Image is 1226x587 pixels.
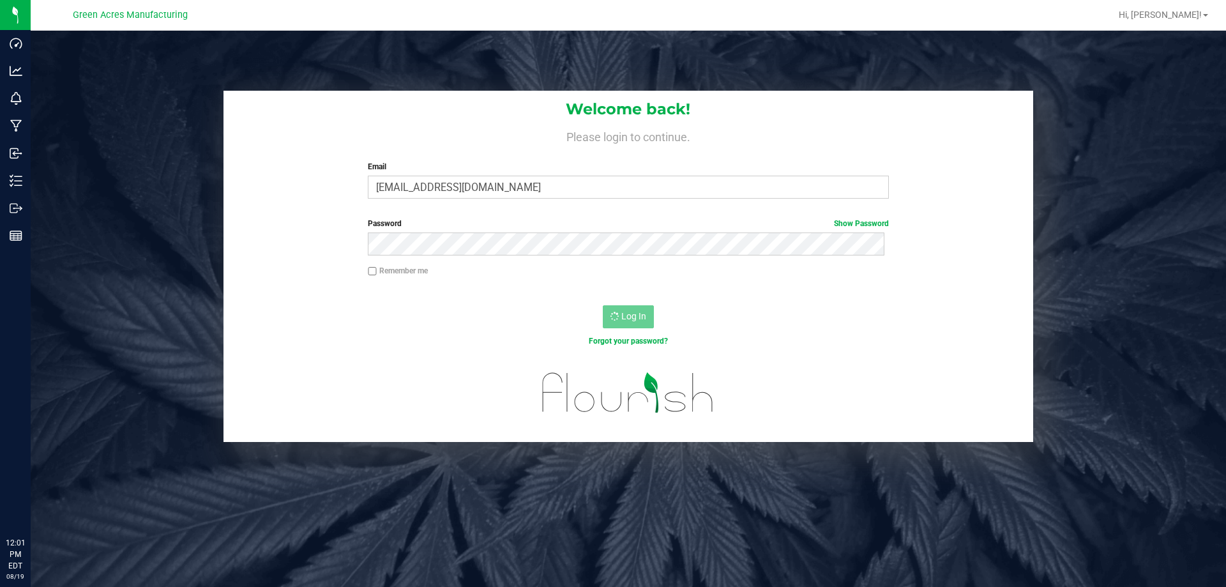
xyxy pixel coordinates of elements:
[6,537,25,572] p: 12:01 PM EDT
[589,337,668,346] a: Forgot your password?
[1119,10,1202,20] span: Hi, [PERSON_NAME]!
[223,128,1033,143] h4: Please login to continue.
[223,101,1033,118] h1: Welcome back!
[368,265,428,277] label: Remember me
[10,92,22,105] inline-svg: Monitoring
[10,37,22,50] inline-svg: Dashboard
[10,119,22,132] inline-svg: Manufacturing
[10,229,22,242] inline-svg: Reports
[368,267,377,276] input: Remember me
[10,65,22,77] inline-svg: Analytics
[834,219,889,228] a: Show Password
[10,174,22,187] inline-svg: Inventory
[527,360,729,425] img: flourish_logo.svg
[368,161,888,172] label: Email
[10,147,22,160] inline-svg: Inbound
[10,202,22,215] inline-svg: Outbound
[603,305,654,328] button: Log In
[368,219,402,228] span: Password
[6,572,25,581] p: 08/19
[621,311,646,321] span: Log In
[73,10,188,20] span: Green Acres Manufacturing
